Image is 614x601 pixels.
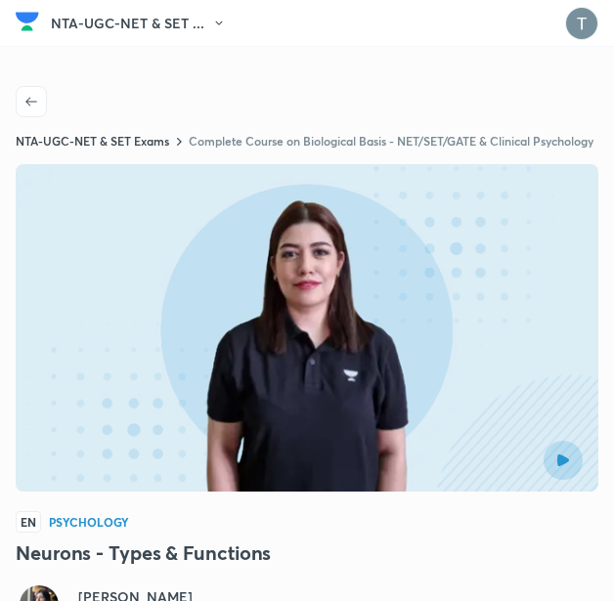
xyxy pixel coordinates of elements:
[16,540,598,566] h3: Neurons - Types & Functions
[565,7,598,40] img: TEJASWINI M
[16,7,39,36] img: Company Logo
[16,511,41,533] span: EN
[189,133,593,149] a: Complete Course on Biological Basis - NET/SET/GATE & Clinical Psychology
[51,9,238,38] button: NTA-UGC-NET & SET ...
[49,516,129,528] h4: Psychology
[16,7,39,41] a: Company Logo
[16,164,598,492] img: edu-image
[16,133,169,149] a: NTA-UGC-NET & SET Exams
